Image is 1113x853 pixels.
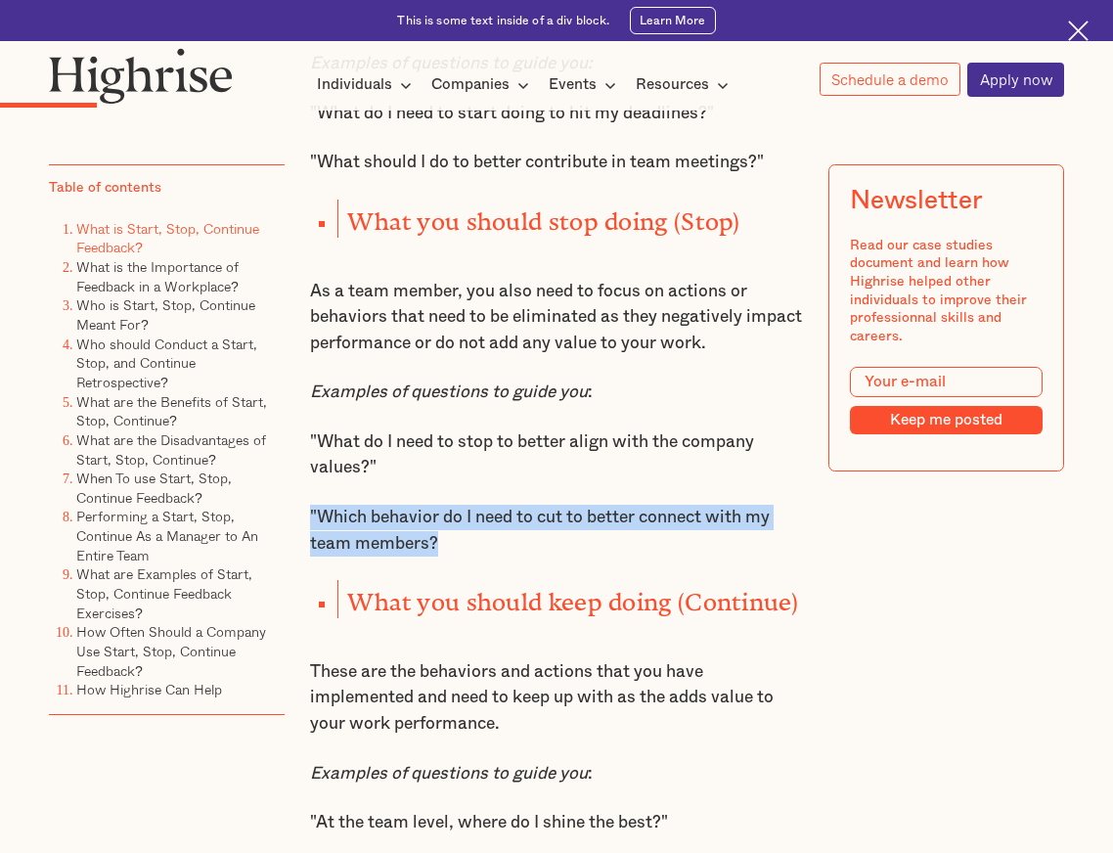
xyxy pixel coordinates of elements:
[967,63,1064,97] a: Apply now
[850,367,1043,435] form: Modal Form
[347,588,798,604] strong: What you should keep doing (Continue)
[636,73,735,97] div: Resources
[76,507,258,565] a: Performing a Start, Stop, Continue As a Manager to An Entire Team
[76,256,239,296] a: What is the Importance of Feedback in a Workplace?
[850,186,982,216] div: Newsletter
[310,150,803,175] p: "What should I do to better contribute in team meetings?"
[310,101,803,126] p: "What do I need to start doing to hit my deadlines?"
[431,73,535,97] div: Companies
[310,505,803,557] p: "Which behavior do I need to cut to better connect with my team members?
[310,810,803,835] p: "At the team level, where do I shine the best?"
[76,680,222,700] a: How Highrise Can Help
[310,279,803,356] p: As a team member, you also need to focus on actions or behaviors that need to be eliminated as th...
[630,7,715,33] a: Learn More
[310,761,803,786] p: :
[76,391,267,431] a: What are the Benefits of Start, Stop, Continue?
[76,334,257,392] a: Who should Conduct a Start, Stop, and Continue Retrospective?
[549,73,597,97] div: Events
[317,73,418,97] div: Individuals
[310,429,803,481] p: "What do I need to stop to better align with the company values?"
[49,179,161,198] div: Table of contents
[347,207,740,223] strong: What you should stop doing (Stop)
[397,13,609,29] div: This is some text inside of a div block.
[49,48,233,104] img: Highrise logo
[310,383,588,400] em: Examples of questions to guide you
[76,468,232,508] a: When To use Start, Stop, Continue Feedback?
[1068,21,1089,41] img: Cross icon
[76,294,255,335] a: Who is Start, Stop, Continue Meant For?
[820,63,960,97] a: Schedule a demo
[76,218,259,258] a: What is Start, Stop, Continue Feedback?
[850,237,1043,346] div: Read our case studies document and learn how Highrise helped other individuals to improve their p...
[76,622,266,681] a: How Often Should a Company Use Start, Stop, Continue Feedback?
[76,429,266,470] a: What are the Disadvantages of Start, Stop, Continue?
[310,659,803,737] p: These are the behaviors and actions that you have implemented and need to keep up with as the add...
[431,73,510,97] div: Companies
[76,564,252,623] a: What are Examples of Start, Stop, Continue Feedback Exercises?
[317,73,392,97] div: Individuals
[636,73,709,97] div: Resources
[310,380,803,405] p: :
[310,765,588,782] em: Examples of questions to guide you
[850,367,1043,398] input: Your e-mail
[549,73,622,97] div: Events
[850,406,1043,434] input: Keep me posted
